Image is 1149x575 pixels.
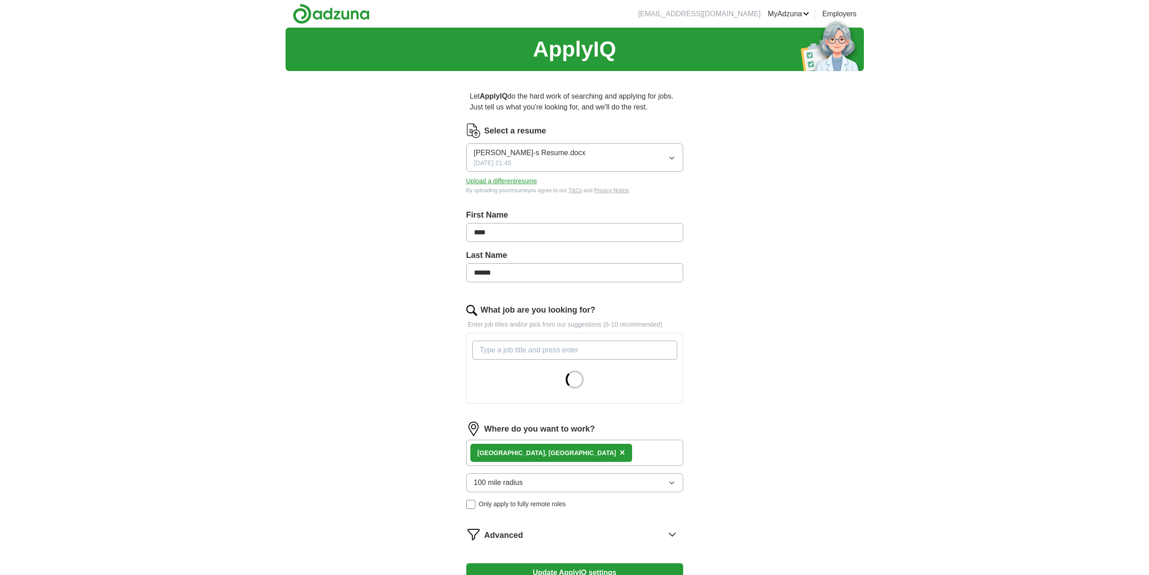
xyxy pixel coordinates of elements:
span: Only apply to fully remote roles [479,499,566,509]
button: [PERSON_NAME]-s Resume.docx[DATE] 21:45 [466,143,683,172]
a: Employers [822,9,857,19]
p: Enter job titles and/or pick from our suggestions (6-10 recommended) [466,320,683,329]
li: [EMAIL_ADDRESS][DOMAIN_NAME] [638,9,760,19]
img: location.png [466,422,481,436]
h1: ApplyIQ [533,33,616,66]
label: Where do you want to work? [484,423,595,435]
input: Only apply to fully remote roles [466,500,475,509]
label: First Name [466,209,683,221]
span: [PERSON_NAME]-s Resume.docx [474,147,586,158]
a: MyAdzuna [768,9,809,19]
span: 100 mile radius [474,477,523,488]
img: Adzuna logo [293,4,370,24]
img: filter [466,527,481,542]
div: [GEOGRAPHIC_DATA], [GEOGRAPHIC_DATA] [478,448,616,458]
input: Type a job title and press enter [472,341,677,360]
label: Last Name [466,249,683,261]
span: [DATE] 21:45 [474,158,511,168]
strong: ApplyIQ [480,92,507,100]
img: search.png [466,305,477,316]
span: × [619,447,625,457]
span: Advanced [484,529,523,542]
label: Select a resume [484,125,546,137]
p: Let do the hard work of searching and applying for jobs. Just tell us what you're looking for, an... [466,87,683,116]
button: × [619,446,625,460]
label: What job are you looking for? [481,304,596,316]
img: CV Icon [466,124,481,138]
a: Privacy Notice [594,187,629,194]
button: 100 mile radius [466,473,683,492]
button: Upload a differentresume [466,176,537,186]
a: T&Cs [568,187,582,194]
div: By uploading your resume you agree to our and . [466,186,683,195]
